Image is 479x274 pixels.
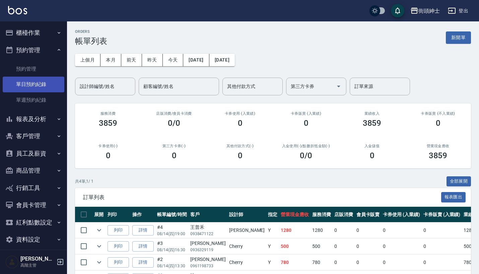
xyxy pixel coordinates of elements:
[3,92,64,108] a: 單週預約紀錄
[311,207,333,222] th: 服務消費
[190,263,226,269] p: 0961198733
[281,144,331,148] h2: 入金使用(-) /點數折抵金額(-)
[441,194,466,200] a: 報表匯出
[355,207,382,222] th: 會員卡販賣
[94,225,104,235] button: expand row
[3,77,64,92] a: 單日預約紀錄
[83,111,133,116] h3: 服務消費
[108,225,129,236] button: 列印
[347,111,397,116] h2: 業績收入
[447,176,471,187] button: 全部展開
[227,207,266,222] th: 設計師
[131,207,155,222] th: 操作
[100,54,121,66] button: 本月
[333,81,344,92] button: Open
[422,222,462,238] td: 0
[3,179,64,197] button: 行銷工具
[355,239,382,254] td: 0
[215,111,265,116] h2: 卡券使用 (入業績)
[266,239,279,254] td: Y
[446,31,471,44] button: 新開單
[238,151,243,160] h3: 0
[149,111,199,116] h2: 店販消費 /會員卡消費
[445,5,471,17] button: 登出
[227,239,266,254] td: Cherry
[304,118,309,128] h3: 0
[142,54,163,66] button: 昨天
[190,224,226,231] div: 王普禾
[347,144,397,148] h2: 入金儲值
[279,222,311,238] td: 1280
[381,207,422,222] th: 卡券使用 (入業績)
[209,54,235,66] button: [DATE]
[75,178,93,184] p: 共 4 筆, 1 / 1
[333,222,355,238] td: 0
[422,239,462,254] td: 0
[215,144,265,148] h2: 其他付款方式(-)
[238,118,243,128] h3: 0
[227,222,266,238] td: [PERSON_NAME]
[20,262,55,268] p: 高階主管
[3,127,64,145] button: 客戶管理
[94,257,104,267] button: expand row
[132,241,154,252] a: 詳情
[75,29,107,34] h2: ORDERS
[157,247,187,253] p: 08/14 (四) 16:30
[20,256,55,262] h5: [PERSON_NAME]
[149,144,199,148] h2: 第三方卡券(-)
[157,263,187,269] p: 08/14 (四) 13:30
[422,207,462,222] th: 卡券販賣 (入業績)
[441,192,466,202] button: 報表匯出
[227,255,266,270] td: Cherry
[157,231,187,237] p: 08/14 (四) 19:00
[3,41,64,59] button: 預約管理
[3,145,64,162] button: 員工及薪資
[429,151,448,160] h3: 3859
[422,255,462,270] td: 0
[391,4,404,17] button: save
[281,111,331,116] h2: 卡券販賣 (入業績)
[190,256,226,263] div: [PERSON_NAME]
[446,34,471,40] a: 新開單
[155,255,189,270] td: #2
[108,257,129,268] button: 列印
[155,222,189,238] td: #4
[279,239,311,254] td: 500
[132,257,154,268] a: 詳情
[311,222,333,238] td: 1280
[106,207,131,222] th: 列印
[363,118,382,128] h3: 3859
[355,255,382,270] td: 0
[8,6,27,14] img: Logo
[279,255,311,270] td: 780
[168,118,180,128] h3: 0/0
[3,162,64,179] button: 商品管理
[75,36,107,46] h3: 帳單列表
[436,118,440,128] h3: 0
[190,231,226,237] p: 0938471122
[3,231,64,248] button: 資料設定
[381,239,422,254] td: 0
[413,111,463,116] h2: 卡券販賣 (不入業績)
[408,4,442,18] button: 街頭紳士
[3,196,64,214] button: 會員卡管理
[279,207,311,222] th: 營業現金應收
[3,61,64,77] a: 預約管理
[75,54,100,66] button: 上個月
[106,151,111,160] h3: 0
[183,54,209,66] button: [DATE]
[83,194,441,201] span: 訂單列表
[92,207,106,222] th: 展開
[108,241,129,252] button: 列印
[132,225,154,236] a: 詳情
[189,207,227,222] th: 客戶
[333,207,355,222] th: 店販消費
[266,255,279,270] td: Y
[333,255,355,270] td: 0
[370,151,374,160] h3: 0
[266,222,279,238] td: Y
[3,24,64,41] button: 櫃檯作業
[155,239,189,254] td: #3
[99,118,118,128] h3: 3859
[172,151,177,160] h3: 0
